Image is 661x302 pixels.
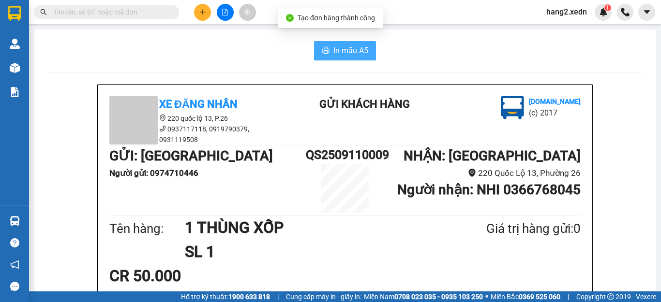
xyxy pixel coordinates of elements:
strong: 0369 525 060 [519,293,560,301]
b: Người gửi : 0974710446 [109,168,198,178]
span: hang2.xedn [539,6,595,18]
button: aim [239,4,256,21]
li: 220 quốc lộ 13, P.26 [109,113,284,124]
button: file-add [217,4,234,21]
span: check-circle [286,14,294,22]
li: 0937117118, 0919790379, 0931119508 [109,124,284,145]
span: | [277,291,279,302]
b: NHẬN : [GEOGRAPHIC_DATA] [404,148,581,164]
img: logo-vxr [8,6,21,21]
h1: QS2509110009 [306,145,384,164]
span: caret-down [643,8,651,16]
span: notification [10,260,19,269]
b: Gửi khách hàng [319,98,410,110]
img: solution-icon [10,87,20,97]
button: caret-down [638,4,655,21]
div: Tên hàng: [109,219,185,239]
span: ⚪️ [485,295,488,299]
span: search [40,9,47,15]
h1: SL 1 [185,240,439,264]
span: Cung cấp máy in - giấy in: [286,291,361,302]
img: phone-icon [621,8,630,16]
img: logo.jpg [501,96,524,119]
sup: 1 [604,4,611,11]
span: file-add [222,9,228,15]
img: warehouse-icon [10,63,20,73]
span: | [568,291,569,302]
button: printerIn mẫu A5 [314,41,376,60]
input: Tìm tên, số ĐT hoặc mã đơn [53,7,167,17]
span: printer [322,46,330,56]
b: GỬI : [GEOGRAPHIC_DATA] [109,148,273,164]
li: 220 Quốc Lộ 13, Phường 26 [384,167,581,180]
img: warehouse-icon [10,216,20,226]
button: plus [194,4,211,21]
span: aim [244,9,251,15]
span: 1 [606,4,609,11]
span: phone [159,125,166,132]
span: message [10,282,19,291]
span: Miền Nam [364,291,483,302]
strong: 0708 023 035 - 0935 103 250 [394,293,483,301]
strong: 1900 633 818 [228,293,270,301]
img: warehouse-icon [10,39,20,49]
span: In mẫu A5 [333,44,368,57]
b: [DOMAIN_NAME] [529,98,581,105]
h1: 1 THÙNG XỐP [185,216,439,240]
span: environment [468,169,476,177]
div: Giá trị hàng gửi: 0 [439,219,581,239]
span: Miền Bắc [491,291,560,302]
img: icon-new-feature [599,8,608,16]
span: question-circle [10,238,19,247]
span: Hỗ trợ kỹ thuật: [181,291,270,302]
li: (c) 2017 [529,107,581,119]
div: CR 50.000 [109,264,265,288]
span: copyright [607,293,614,300]
span: environment [159,115,166,121]
span: Tạo đơn hàng thành công [298,14,375,22]
b: Xe Đăng Nhân [159,98,238,110]
span: plus [199,9,206,15]
b: Người nhận : NHI 0366768045 [397,182,581,198]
